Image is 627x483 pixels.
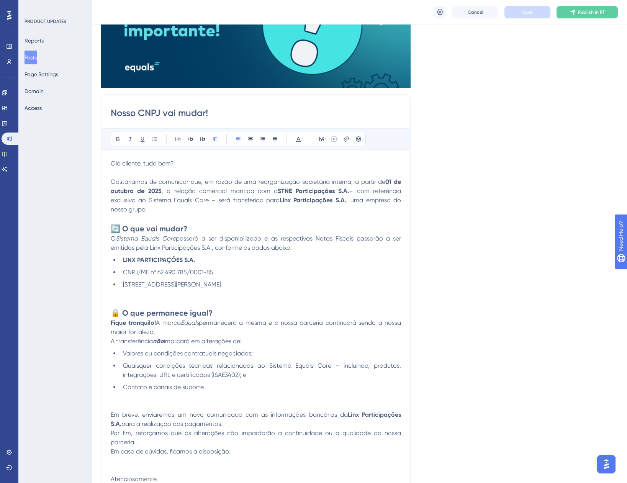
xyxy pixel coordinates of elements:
[25,101,42,115] button: Access
[111,319,156,326] strong: Fique tranquilo!
[278,187,349,195] strong: STNE Participações S.A.
[111,411,348,418] span: Em breve, enviaremos um novo comunicado com as informações bancárias da
[452,6,498,18] button: Cancel
[111,160,174,167] span: Olá cliente, tudo bem?
[468,9,483,15] span: Cancel
[25,51,37,64] button: Posts
[595,453,618,476] iframe: UserGuiding AI Assistant Launcher
[111,235,116,242] span: O
[123,269,213,276] span: CNPJ/MF nº 62.490.785/0001-85
[111,308,213,318] strong: 🔒 O que permanece igual?
[25,84,44,98] button: Domain
[164,337,242,345] span: implicará em alterações de:
[111,448,230,455] span: Em caso de dúvidas, ficamos à disposição.
[181,319,199,326] em: Equals
[111,178,385,185] span: Gostaríamos de comunicar que, em razão de uma reorganização societária interna, a partir de
[156,319,180,326] span: A marca
[121,420,223,427] span: para a realização dos pagamentos.
[116,235,176,242] em: Sistema Equals Core
[123,350,253,357] span: Valores ou condições contratuais negociadas;
[578,9,605,15] span: Publish in PT
[25,34,44,47] button: Reports
[504,6,550,18] button: Save
[153,337,164,345] strong: não
[162,187,278,195] span: , a relação comercial mantida com a
[18,2,48,11] span: Need Help?
[111,107,401,119] input: Post Title
[123,383,205,391] span: Contato e canais de suporte.
[111,319,403,336] span: permanecerá a mesma e a nossa parceria continuará sendo a nossa maior fortaleza.
[111,429,403,446] span: Por fim, reforçamos que as alterações não impactarão a continuidade ou a qualidade da nossa parce...
[280,196,346,204] strong: Linx Participações S.A.
[123,256,195,264] strong: LINX PARTICIPAÇÕES S.A.
[123,281,221,288] span: [STREET_ADDRESS][PERSON_NAME]
[111,475,158,483] span: Atenciosamente,
[111,224,187,233] strong: 🔄 O que vai mudar?
[123,362,403,378] span: Quaisquer condições técnicas relacionadas ao Sistema Equals Core – incluindo, produtos, integraçõ...
[557,6,618,18] button: Publish in PT
[111,235,403,251] span: passará a ser disponibilizado e as respectivas Notas Fiscais passarão a ser emitidas pela Linx Pa...
[25,67,58,81] button: Page Settings
[25,18,66,25] div: PRODUCT UPDATES
[111,337,153,345] span: A transferência
[522,9,533,15] span: Save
